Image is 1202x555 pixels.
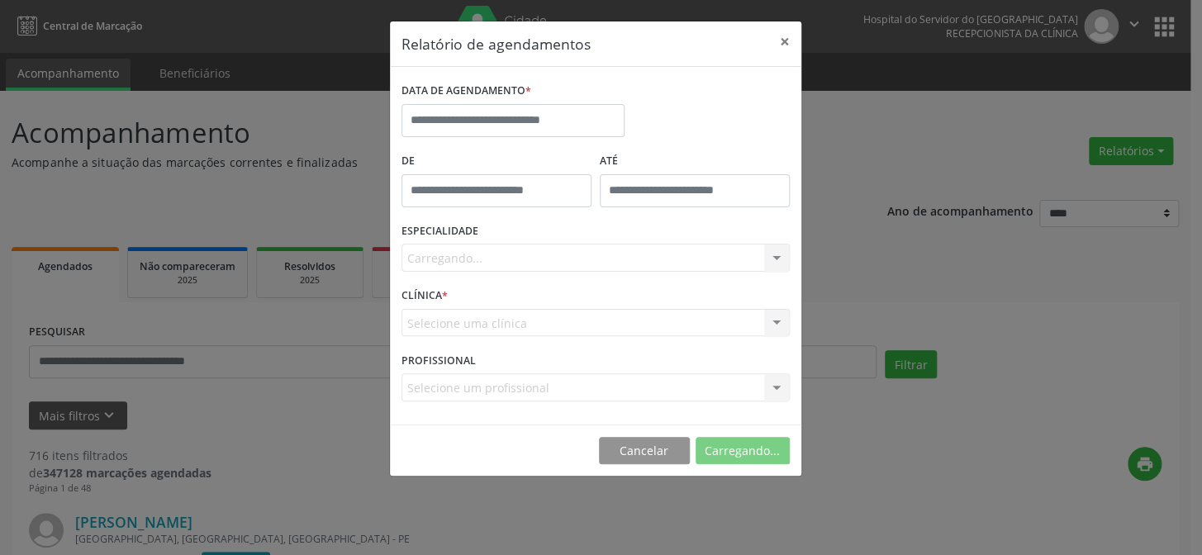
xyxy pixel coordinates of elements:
label: ATÉ [600,149,790,174]
label: PROFISSIONAL [401,348,476,373]
label: De [401,149,591,174]
h5: Relatório de agendamentos [401,33,591,55]
button: Close [768,21,801,62]
button: Carregando... [696,437,790,465]
label: ESPECIALIDADE [401,219,478,244]
button: Cancelar [599,437,690,465]
label: DATA DE AGENDAMENTO [401,78,531,104]
label: CLÍNICA [401,283,448,309]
